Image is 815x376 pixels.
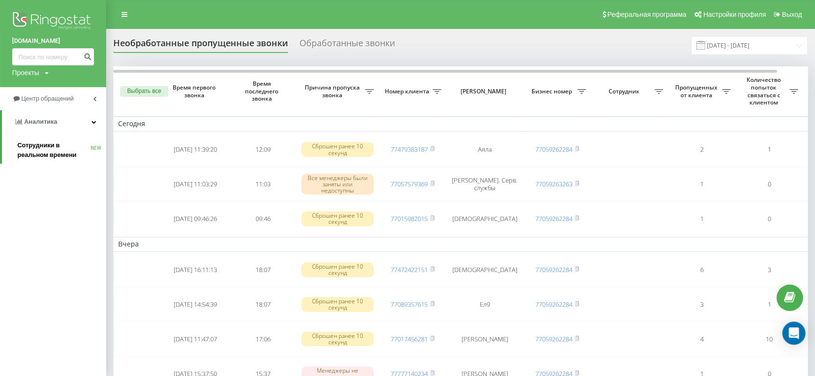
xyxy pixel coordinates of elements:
[735,202,803,235] td: 0
[668,288,735,321] td: 3
[535,180,572,188] a: 77059263263
[607,11,686,18] span: Реферальная программа
[668,202,735,235] td: 1
[673,84,722,99] span: Пропущенных от клиента
[528,88,577,95] span: Бизнес номер
[391,300,428,309] a: 77089357615
[162,202,229,235] td: [DATE] 09:46:26
[162,323,229,355] td: [DATE] 11:47:07
[17,137,106,164] a: Сотрудники в реальном времениNEW
[782,322,805,345] div: Open Intercom Messenger
[703,11,766,18] span: Настройки профиля
[229,323,297,355] td: 17:06
[301,262,374,277] div: Сброшен ранее 10 секунд
[12,36,94,46] a: [DOMAIN_NAME]
[301,297,374,311] div: Сброшен ранее 10 секунд
[162,288,229,321] td: [DATE] 14:54:39
[668,168,735,201] td: 1
[383,88,433,95] span: Номер клиента
[668,254,735,286] td: 6
[229,133,297,166] td: 12:09
[596,88,654,95] span: Сотрудник
[391,214,428,223] a: 77015982015
[21,95,74,102] span: Центр обращений
[237,80,289,103] span: Время последнего звонка
[446,288,523,321] td: Ел9
[535,335,572,343] a: 77059262284
[301,84,365,99] span: Причина пропуска звонка
[120,86,168,97] button: Выбрать все
[12,68,39,78] div: Проекты
[162,168,229,201] td: [DATE] 11:03:29
[446,168,523,201] td: [PERSON_NAME]. Серв. службы
[735,323,803,355] td: 10
[162,254,229,286] td: [DATE] 16:11:13
[169,84,221,99] span: Время первого звонка
[391,335,428,343] a: 77017456281
[12,48,94,65] input: Поиск по номеру
[391,265,428,274] a: 77472422151
[535,300,572,309] a: 77059262284
[446,202,523,235] td: [DEMOGRAPHIC_DATA]
[535,265,572,274] a: 77059262284
[229,254,297,286] td: 18:07
[12,10,94,34] img: Ringostat logo
[740,76,789,106] span: Количество попыток связаться с клиентом
[535,214,572,223] a: 77059262284
[668,323,735,355] td: 4
[301,142,374,156] div: Сброшен ранее 10 секунд
[113,38,288,53] div: Необработанные пропущенные звонки
[735,168,803,201] td: 0
[17,141,91,160] span: Сотрудники в реальном времени
[668,133,735,166] td: 2
[229,288,297,321] td: 18:07
[2,110,106,133] a: Аналитика
[446,323,523,355] td: [PERSON_NAME]
[24,118,57,125] span: Аналитика
[301,174,374,195] div: Все менеджеры были заняты или недоступны
[301,332,374,346] div: Сброшен ранее 10 секунд
[391,145,428,154] a: 77479383187
[301,211,374,226] div: Сброшен ранее 10 секунд
[446,254,523,286] td: [DEMOGRAPHIC_DATA]
[299,38,395,53] div: Обработанные звонки
[162,133,229,166] td: [DATE] 11:39:20
[735,288,803,321] td: 1
[735,254,803,286] td: 3
[229,202,297,235] td: 09:46
[735,133,803,166] td: 1
[229,168,297,201] td: 11:03
[391,180,428,188] a: 77057579369
[446,133,523,166] td: Аяла
[782,11,802,18] span: Выход
[535,145,572,154] a: 77059262284
[454,88,515,95] span: [PERSON_NAME]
